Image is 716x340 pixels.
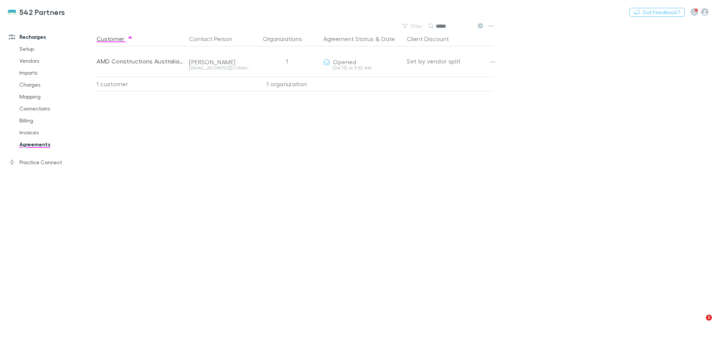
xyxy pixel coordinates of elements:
[12,43,101,55] a: Setup
[189,31,241,46] button: Contact Person
[97,77,186,91] div: 1 customer
[97,46,183,76] div: AMD Constructions Australia Pty Ltd
[1,31,101,43] a: Recharges
[333,58,356,65] span: Opened
[12,91,101,103] a: Mapping
[323,66,401,70] div: [DATE] at 9:53 AM
[189,66,250,70] div: [EMAIL_ADDRESS][DOMAIN_NAME]
[12,115,101,127] a: Billing
[407,46,493,76] div: Set by vendor split
[706,315,712,321] span: 1
[399,22,427,31] button: Filter
[12,103,101,115] a: Connections
[7,7,16,16] img: 542 Partners's Logo
[253,46,320,76] div: 1
[12,55,101,67] a: Vendors
[19,7,65,16] h3: 542 Partners
[323,31,401,46] div: &
[691,315,709,333] iframe: Intercom live chat
[629,8,685,17] button: Got Feedback?
[12,67,101,79] a: Imports
[189,58,250,66] div: [PERSON_NAME]
[381,31,395,46] button: Date
[12,127,101,138] a: Invoices
[3,3,70,21] a: 542 Partners
[12,79,101,91] a: Charges
[12,138,101,150] a: Agreements
[407,31,458,46] button: Client Discount
[1,156,101,168] a: Practice Connect
[263,31,311,46] button: Organizations
[323,31,374,46] button: Agreement Status
[253,77,320,91] div: 1 organization
[97,31,133,46] button: Customer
